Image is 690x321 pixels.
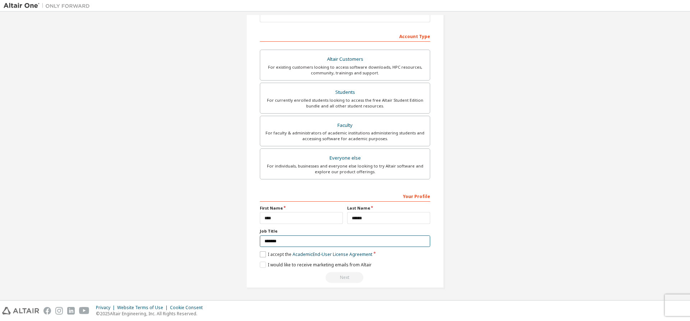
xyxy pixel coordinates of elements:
label: Job Title [260,228,430,234]
div: For individuals, businesses and everyone else looking to try Altair software and explore our prod... [264,163,425,175]
div: For currently enrolled students looking to access the free Altair Student Edition bundle and all ... [264,97,425,109]
div: Read and acccept EULA to continue [260,272,430,283]
div: Cookie Consent [170,305,207,311]
label: I would like to receive marketing emails from Altair [260,262,372,268]
img: Altair One [4,2,93,9]
div: Privacy [96,305,117,311]
div: Account Type [260,30,430,42]
div: Students [264,87,425,97]
div: Faculty [264,120,425,130]
a: Academic End-User License Agreement [293,251,372,257]
div: Everyone else [264,153,425,163]
div: Your Profile [260,190,430,202]
label: Last Name [347,205,430,211]
img: instagram.svg [55,307,63,315]
div: Altair Customers [264,54,425,64]
label: First Name [260,205,343,211]
div: For existing customers looking to access software downloads, HPC resources, community, trainings ... [264,64,425,76]
img: facebook.svg [43,307,51,315]
img: linkedin.svg [67,307,75,315]
label: I accept the [260,251,372,257]
div: For faculty & administrators of academic institutions administering students and accessing softwa... [264,130,425,142]
img: altair_logo.svg [2,307,39,315]
div: Website Terms of Use [117,305,170,311]
img: youtube.svg [79,307,89,315]
p: © 2025 Altair Engineering, Inc. All Rights Reserved. [96,311,207,317]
